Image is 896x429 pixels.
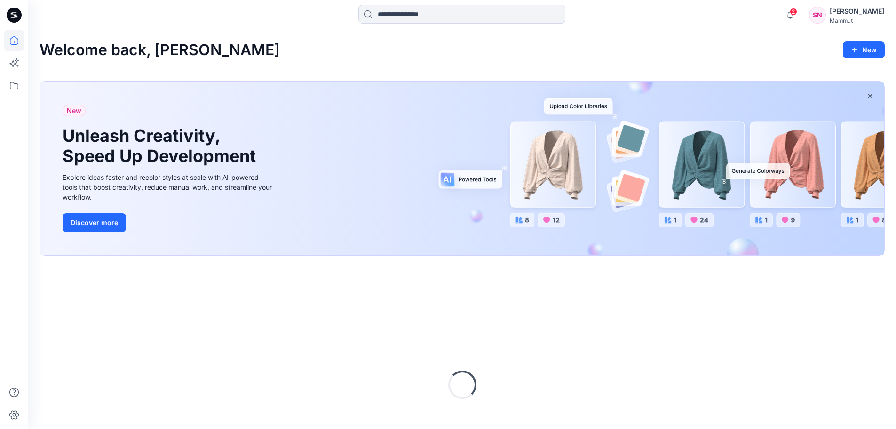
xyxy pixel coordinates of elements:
[63,213,126,232] button: Discover more
[809,7,826,24] div: SN
[67,105,81,116] span: New
[830,17,884,24] div: Mammut
[63,172,274,202] div: Explore ideas faster and recolor styles at scale with AI-powered tools that boost creativity, red...
[40,41,280,59] h2: Welcome back, [PERSON_NAME]
[63,126,260,166] h1: Unleash Creativity, Speed Up Development
[63,213,274,232] a: Discover more
[790,8,797,16] span: 2
[843,41,885,58] button: New
[830,6,884,17] div: [PERSON_NAME]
